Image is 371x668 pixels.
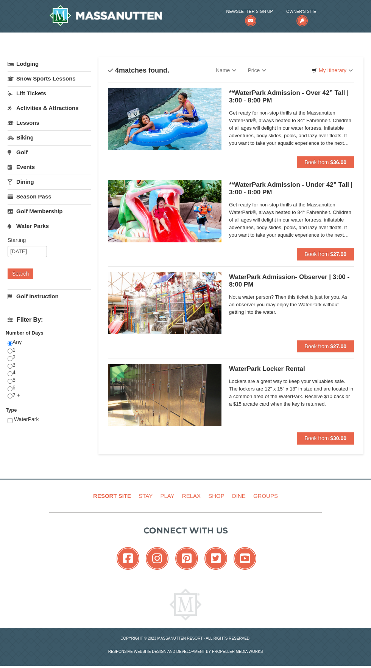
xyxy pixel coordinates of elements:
[297,432,354,444] button: Book from $30.00
[210,63,242,78] a: Name
[330,159,346,165] strong: $36.00
[108,364,221,426] img: 6619917-1005-d92ad057.png
[229,293,354,316] span: Not a water person? Then this ticket is just for you. As an observer you may enjoy the WaterPark ...
[108,180,221,242] img: 6619917-1062-d161e022.jpg
[8,71,91,85] a: Snow Sports Lessons
[304,251,329,257] span: Book from
[6,330,44,336] strong: Number of Days
[8,57,91,71] a: Lodging
[8,189,91,203] a: Season Pass
[286,8,316,15] span: Owner's Site
[179,487,204,504] a: Relax
[229,181,354,196] h5: **WaterPark Admission - Under 42” Tall | 3:00 - 8:00 PM
[250,487,281,504] a: Groups
[304,435,329,441] span: Book from
[8,175,91,189] a: Dining
[226,8,273,15] span: Newsletter Sign Up
[6,407,17,413] strong: Type
[8,268,33,279] button: Search
[297,156,354,168] button: Book from $36.00
[304,343,329,349] span: Book from
[49,524,322,537] p: Connect with us
[304,159,329,165] span: Book from
[8,219,91,233] a: Water Parks
[307,65,358,76] a: My Itinerary
[229,487,249,504] a: Dine
[229,201,354,239] span: Get ready for non-stop thrills at the Massanutten WaterPark®, always heated to 84° Fahrenheit. Ch...
[242,63,272,78] a: Price
[49,5,162,26] img: Massanutten Resort Logo
[8,339,91,406] div: Any 1 2 3 4 5 6 7 +
[297,340,354,352] button: Book from $27.00
[14,416,39,422] span: WaterPark
[108,272,221,334] img: 6619917-1066-60f46fa6.jpg
[330,343,346,349] strong: $27.00
[229,89,354,104] h5: **WaterPark Admission - Over 42” Tall | 3:00 - 8:00 PM
[8,145,91,159] a: Golf
[229,378,354,408] span: Lockers are a great way to keep your valuables safe. The lockers are 12" x 15" x 18" in size and ...
[8,289,91,303] a: Golf Instruction
[8,316,91,323] h4: Filter By:
[229,365,354,373] h5: WaterPark Locker Rental
[226,8,273,23] a: Newsletter Sign Up
[49,5,162,26] a: Massanutten Resort
[136,487,156,504] a: Stay
[229,109,354,147] span: Get ready for non-stop thrills at the Massanutten WaterPark®, always heated to 84° Fahrenheit. Ch...
[286,8,316,23] a: Owner's Site
[205,487,228,504] a: Shop
[8,86,91,100] a: Lift Tickets
[330,251,346,257] strong: $27.00
[8,204,91,218] a: Golf Membership
[108,88,221,150] img: 6619917-1058-293f39d8.jpg
[330,435,346,441] strong: $30.00
[8,116,91,130] a: Lessons
[44,635,327,641] p: Copyright © 2023 Massanutten Resort - All Rights Reserved.
[297,248,354,260] button: Book from $27.00
[108,649,263,654] a: Responsive website design and development by Propeller Media Works
[229,273,354,288] h5: WaterPark Admission- Observer | 3:00 - 8:00 PM
[157,487,177,504] a: Play
[170,589,201,620] img: Massanutten Resort Logo
[8,101,91,115] a: Activities & Attractions
[8,130,91,144] a: Biking
[8,236,85,244] label: Starting
[8,160,91,174] a: Events
[90,487,134,504] a: Resort Site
